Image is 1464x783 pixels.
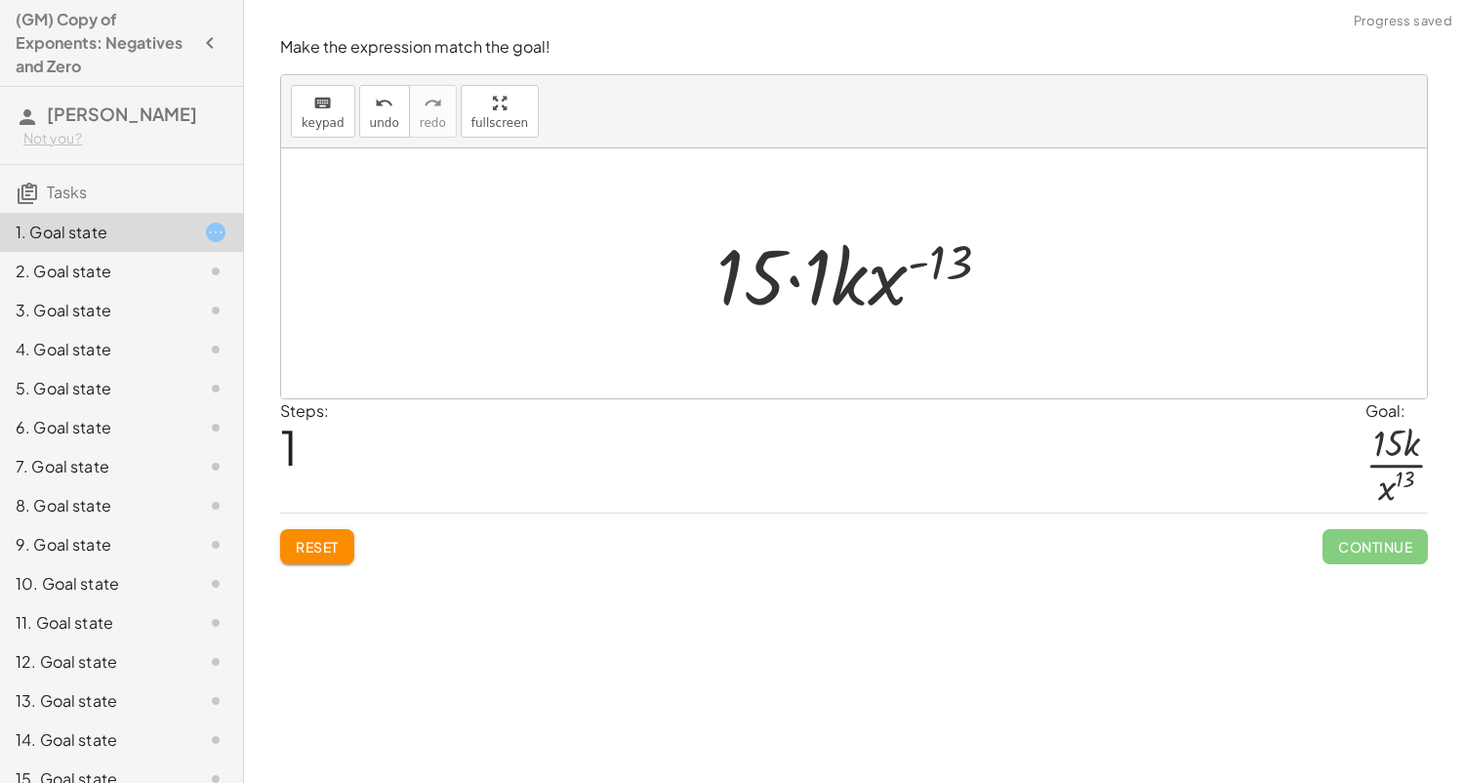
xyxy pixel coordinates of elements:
span: undo [370,116,399,130]
span: redo [420,116,446,130]
span: Reset [296,538,339,556]
i: Task not started. [204,689,227,713]
i: Task not started. [204,377,227,400]
div: 10. Goal state [16,572,173,596]
button: redoredo [409,85,457,138]
div: 1. Goal state [16,221,173,244]
i: Task not started. [204,455,227,478]
label: Steps: [280,400,329,421]
div: 2. Goal state [16,260,173,283]
i: Task not started. [204,572,227,596]
button: keyboardkeypad [291,85,355,138]
div: 4. Goal state [16,338,173,361]
button: Reset [280,529,354,564]
div: 13. Goal state [16,689,173,713]
i: Task not started. [204,299,227,322]
span: Progress saved [1354,12,1452,31]
button: undoundo [359,85,410,138]
i: keyboard [313,92,332,115]
div: Goal: [1365,399,1428,423]
i: Task not started. [204,260,227,283]
div: 9. Goal state [16,533,173,556]
span: [PERSON_NAME] [47,103,197,125]
div: 6. Goal state [16,416,173,439]
h4: (GM) Copy of Exponents: Negatives and Zero [16,8,192,78]
span: keypad [302,116,345,130]
i: Task not started. [204,494,227,517]
span: 1 [280,417,298,476]
div: 8. Goal state [16,494,173,517]
i: Task not started. [204,650,227,674]
div: 11. Goal state [16,611,173,635]
i: redo [424,92,442,115]
i: Task not started. [204,416,227,439]
div: Not you? [23,129,227,148]
i: Task not started. [204,338,227,361]
div: 3. Goal state [16,299,173,322]
div: 5. Goal state [16,377,173,400]
i: Task started. [204,221,227,244]
i: Task not started. [204,533,227,556]
i: undo [375,92,393,115]
i: Task not started. [204,728,227,752]
i: Task not started. [204,611,227,635]
div: 12. Goal state [16,650,173,674]
span: Tasks [47,182,87,202]
p: Make the expression match the goal! [280,36,1428,59]
div: 7. Goal state [16,455,173,478]
span: fullscreen [471,116,528,130]
div: 14. Goal state [16,728,173,752]
button: fullscreen [461,85,539,138]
